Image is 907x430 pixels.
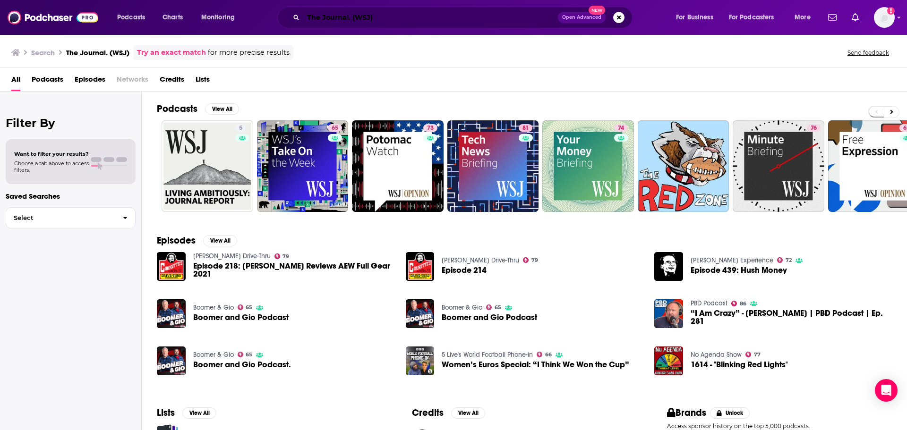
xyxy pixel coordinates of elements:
a: 73 [352,120,444,212]
a: 5 [162,120,253,212]
img: Episode 439: Hush Money [654,252,683,281]
a: Boomer and Gio Podcast [442,313,537,321]
button: open menu [111,10,157,25]
span: 73 [427,124,434,133]
a: Jim Cornette’s Drive-Thru [442,256,519,264]
a: No Agenda Show [691,351,742,359]
a: 79 [274,253,290,259]
a: All [11,72,20,91]
img: Boomer and Gio Podcast [406,299,435,328]
a: 1614 - "Blinking Red Lights" [691,361,788,369]
a: Episode 218: Jim Reviews AEW Full Gear 2021 [193,262,394,278]
a: Episode 214 [442,266,487,274]
a: Women’s Euros Special: “I Think We Won the Cup” [442,361,629,369]
a: Episodes [75,72,105,91]
button: View All [205,103,239,115]
a: Charts [156,10,188,25]
a: 76 [733,120,824,212]
a: 76 [807,124,821,132]
span: 79 [282,254,289,259]
span: Networks [117,72,148,91]
a: Show notifications dropdown [848,9,863,25]
span: Select [6,215,115,221]
span: 5 [239,124,242,133]
button: Select [6,207,136,228]
a: Episode 214 [406,252,435,281]
a: Women’s Euros Special: “I Think We Won the Cup” [406,346,435,375]
a: Show notifications dropdown [824,9,840,25]
span: For Business [676,11,713,24]
span: Logged in as cgiron [874,7,895,28]
span: 77 [754,353,761,357]
span: 86 [740,302,746,306]
button: open menu [669,10,725,25]
span: 74 [618,124,624,133]
span: for more precise results [208,47,290,58]
h2: Podcasts [157,103,197,115]
span: 76 [811,124,817,133]
a: EpisodesView All [157,235,237,246]
a: 72 [777,257,792,263]
span: Choose a tab above to access filters. [14,160,89,173]
h2: Filter By [6,116,136,130]
a: Boomer & Gio [193,304,234,312]
span: Open Advanced [562,15,601,20]
a: 5 [235,124,246,132]
a: Boomer and Gio Podcast. [193,361,291,369]
svg: Add a profile image [887,7,895,15]
a: 74 [542,120,634,212]
a: Episode 439: Hush Money [691,266,787,274]
span: Podcasts [117,11,145,24]
span: Credits [160,72,184,91]
a: Podcasts [32,72,63,91]
button: Unlock [710,407,750,419]
a: Boomer & Gio [193,351,234,359]
p: Access sponsor history on the top 5,000 podcasts. [667,422,892,430]
a: 73 [423,124,437,132]
a: 81 [447,120,539,212]
a: 77 [745,352,761,357]
div: Search podcasts, credits, & more... [286,7,642,28]
span: 72 [786,258,792,262]
img: User Profile [874,7,895,28]
p: Saved Searches [6,192,136,201]
img: Boomer and Gio Podcast. [157,346,186,375]
img: Podchaser - Follow, Share and Rate Podcasts [8,8,98,26]
span: 81 [522,124,529,133]
a: 81 [519,124,532,132]
a: Episode 218: Jim Reviews AEW Full Gear 2021 [157,252,186,281]
a: Jim Cornette’s Drive-Thru [193,252,271,260]
h3: The Journal. (WSJ) [66,48,129,57]
a: 86 [731,301,746,306]
span: 65 [332,124,338,133]
a: PBD Podcast [691,299,727,307]
a: Try an exact match [137,47,206,58]
h2: Lists [157,407,175,419]
span: Want to filter your results? [14,151,89,157]
a: Boomer and Gio Podcast [157,299,186,328]
a: 5 Live's World Football Phone-in [442,351,533,359]
a: 65 [328,124,342,132]
a: Boomer & Gio [442,304,482,312]
span: Monitoring [201,11,235,24]
span: More [795,11,811,24]
button: View All [182,407,216,419]
a: 65 [238,352,253,357]
span: For Podcasters [729,11,774,24]
button: open menu [788,10,822,25]
a: CreditsView All [412,407,485,419]
a: Boomer and Gio Podcast [193,313,289,321]
span: New [589,6,606,15]
a: Lists [196,72,210,91]
a: ListsView All [157,407,216,419]
span: Episode 218: [PERSON_NAME] Reviews AEW Full Gear 2021 [193,262,394,278]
